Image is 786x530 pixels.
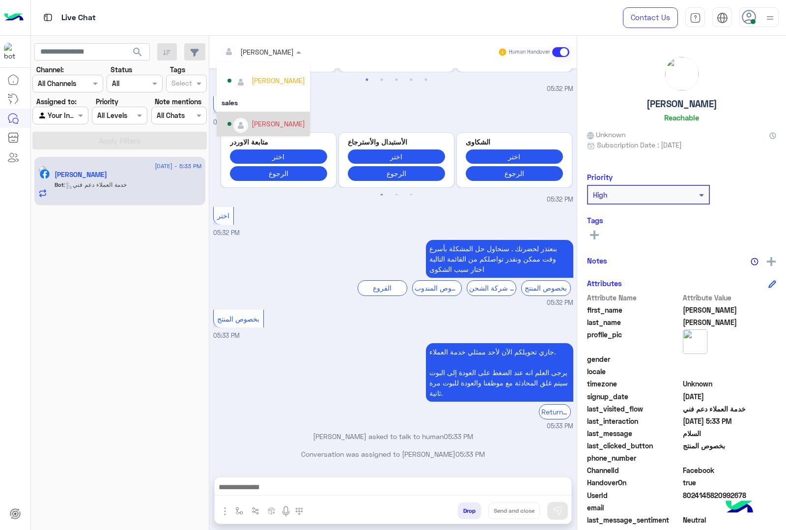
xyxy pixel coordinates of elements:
[377,75,387,85] button: 2 of 3
[587,279,622,288] h6: Attributes
[234,76,247,88] img: defaultAdmin.png
[348,166,445,180] button: الرجوع
[455,450,485,458] span: 05:33 PM
[252,118,305,129] div: [PERSON_NAME]
[36,64,64,75] label: Channel:
[219,505,231,517] img: send attachment
[392,75,401,85] button: 3 of 3
[252,75,305,86] div: [PERSON_NAME]
[683,515,777,525] span: 0
[40,169,50,179] img: Facebook
[348,137,445,147] p: الأستبدال والأسترجاع
[587,453,681,463] span: phone_number
[587,477,681,488] span: HandoverOn
[377,190,387,200] button: 1 of 2
[553,506,562,516] img: send message
[217,211,229,220] span: اختر
[665,57,699,90] img: picture
[217,315,259,323] span: بخصوص المنتج
[42,11,54,24] img: tab
[217,93,310,112] div: sales
[587,293,681,303] span: Attribute Name
[587,404,681,414] span: last_visited_flow
[683,391,777,402] span: 2025-09-16T14:32:03.797Z
[467,280,516,295] div: بخصوص شركة الشحن
[587,129,625,140] span: Unknown
[509,48,550,56] small: Human Handover
[421,75,431,85] button: 5 of 3
[32,132,207,149] button: Apply Filters
[406,75,416,85] button: 4 of 3
[213,118,240,126] span: 05:32 PM
[230,166,327,180] button: الرجوع
[466,149,563,164] button: اختر
[547,422,573,431] span: 05:33 PM
[587,173,613,181] h6: Priority
[444,432,473,441] span: 05:33 PM
[587,428,681,439] span: last_message
[170,64,185,75] label: Tags
[426,240,573,278] p: 16/9/2025, 5:32 PM
[4,7,24,28] img: Logo
[587,329,681,352] span: profile_pic
[587,256,607,265] h6: Notes
[268,507,276,515] img: create order
[426,343,573,402] p: 16/9/2025, 5:33 PM
[683,354,777,364] span: null
[64,181,127,188] span: : خدمة العملاء دعم فني
[587,379,681,389] span: timezone
[683,441,777,451] span: بخصوص المنتج
[623,7,678,28] a: Contact Us
[170,78,192,90] div: Select
[683,502,777,513] span: null
[683,416,777,426] span: 2025-09-16T14:33:05.619Z
[587,515,681,525] span: last_message_sentiment
[466,166,563,180] button: الرجوع
[362,75,372,85] button: 1 of 3
[61,11,96,25] p: Live Chat
[264,502,280,519] button: create order
[466,137,563,147] p: الشكاوى
[132,46,143,58] span: search
[458,502,481,519] button: Drop
[234,119,247,132] img: defaultAdmin.png
[295,507,303,515] img: make a call
[587,391,681,402] span: signup_date
[248,502,264,519] button: Trigger scenario
[155,162,201,171] span: [DATE] - 5:33 PM
[547,298,573,308] span: 05:32 PM
[587,366,681,377] span: locale
[231,502,248,519] button: select flow
[587,502,681,513] span: email
[55,181,64,188] span: Bot
[406,190,416,200] button: 3 of 2
[235,507,243,515] img: select flow
[587,416,681,426] span: last_interaction
[213,229,240,236] span: 05:32 PM
[230,149,327,164] button: اختر
[685,7,705,28] a: tab
[690,12,701,24] img: tab
[217,62,310,136] ng-dropdown-panel: Options list
[392,190,401,200] button: 2 of 2
[683,428,777,439] span: السلام
[683,329,707,354] img: picture
[683,317,777,327] span: Abdel-Dayem
[722,491,757,525] img: hulul-logo.png
[683,379,777,389] span: Unknown
[521,280,571,295] div: بخصوص المنتج
[587,441,681,451] span: last_clicked_button
[683,477,777,488] span: true
[213,332,240,339] span: 05:33 PM
[126,43,150,64] button: search
[280,505,292,517] img: send voice note
[646,98,717,110] h5: [PERSON_NAME]
[96,96,118,107] label: Priority
[683,366,777,377] span: null
[683,453,777,463] span: null
[664,113,699,122] h6: Reachable
[348,149,445,164] button: اختر
[358,280,407,295] div: الفروع
[412,280,462,295] div: بخصوص المندوب
[230,137,327,147] p: متابعة الاوردر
